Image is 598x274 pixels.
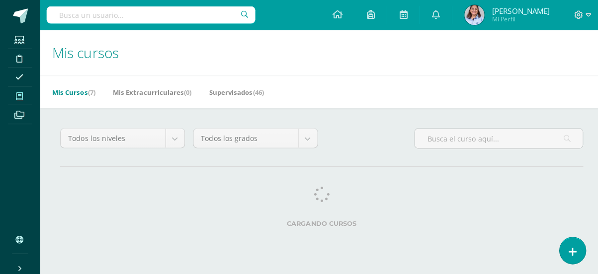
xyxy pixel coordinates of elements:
a: Supervisados(46) [207,83,261,99]
span: (7) [87,87,94,96]
img: a7bc29ca32ed6ae07e2ec34dae543423.png [460,5,480,25]
label: Cargando cursos [60,218,578,225]
span: [PERSON_NAME] [488,6,545,16]
span: Todos los niveles [68,128,157,146]
span: (0) [182,87,190,96]
span: (46) [251,87,261,96]
span: Mis cursos [52,43,118,62]
a: Mis Cursos(7) [52,83,94,99]
a: Mis Extracurriculares(0) [112,83,190,99]
input: Busca un usuario... [46,6,253,23]
input: Busca el curso aquí... [411,128,578,147]
a: Todos los niveles [60,128,183,146]
span: Mi Perfil [488,15,545,23]
span: Todos los grados [199,128,288,146]
a: Todos los grados [192,128,315,146]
